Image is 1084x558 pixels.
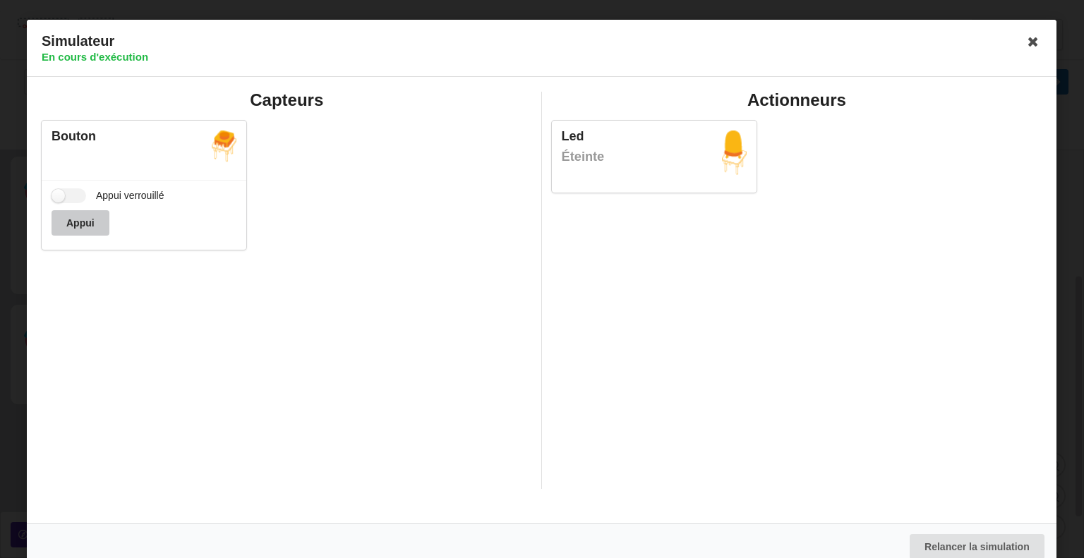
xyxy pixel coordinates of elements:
div: Led [562,128,747,145]
label: Appui verrouillé [52,188,164,203]
h4: En cours d'exécution [42,50,1035,63]
button: Appui [52,210,109,236]
div: Éteinte [562,148,747,166]
h2: Actionneurs [552,90,1042,111]
div: Simulateur [27,20,1056,77]
img: picto_led.png [722,131,747,175]
h2: Capteurs [42,90,532,111]
img: picto_bouton.png [212,131,236,162]
div: Bouton [52,128,236,145]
